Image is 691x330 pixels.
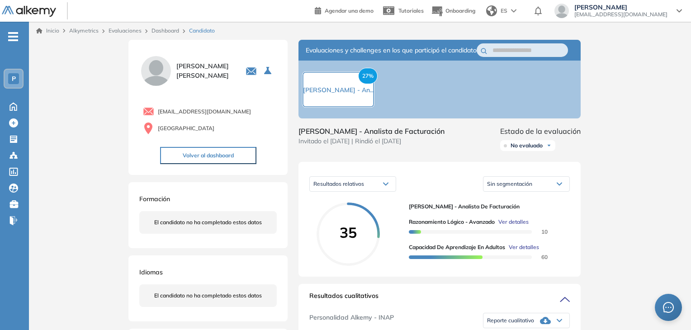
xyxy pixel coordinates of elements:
a: Inicio [36,27,59,35]
span: Sin segmentación [487,180,532,187]
button: Ver detalles [495,218,529,226]
span: Reporte cualitativo [487,317,534,324]
span: Estado de la evaluación [500,126,581,137]
span: 27% [358,68,378,84]
span: Onboarding [445,7,475,14]
img: Ícono de flecha [546,143,552,148]
img: PROFILE_MENU_LOGO_USER [139,54,173,88]
span: [EMAIL_ADDRESS][DOMAIN_NAME] [158,108,251,116]
span: ES [501,7,507,15]
span: El candidato no ha completado estos datos [154,292,262,300]
span: [PERSON_NAME] [574,4,667,11]
span: Alkymetrics [69,27,99,34]
span: [PERSON_NAME] - Analista de Facturación [298,126,445,137]
span: [PERSON_NAME] [PERSON_NAME] [176,61,235,80]
span: Candidato [189,27,215,35]
span: No evaluado [511,142,543,149]
span: Razonamiento Lógico - Avanzado [409,218,495,226]
i: - [8,36,18,38]
img: world [486,5,497,16]
span: [EMAIL_ADDRESS][DOMAIN_NAME] [574,11,667,18]
span: Tutoriales [398,7,424,14]
a: Dashboard [151,27,179,34]
span: Resultados relativos [313,180,364,187]
button: Volver al dashboard [160,147,256,164]
span: [GEOGRAPHIC_DATA] [158,124,214,132]
span: Agendar una demo [325,7,374,14]
span: Personalidad Alkemy - INAP [309,313,394,328]
span: El candidato no ha completado estos datos [154,218,262,226]
span: 10 [530,230,541,234]
span: P [12,75,16,82]
button: Seleccione la evaluación activa [260,63,277,79]
span: 35 [340,223,357,241]
img: arrow [511,9,516,13]
span: Ver detalles [498,218,529,226]
span: Evaluaciones y challenges en los que participó el candidato [306,46,477,55]
span: Resultados cualitativos [309,291,379,306]
span: 60 [530,255,541,259]
span: message [663,302,674,313]
span: Formación [139,195,170,203]
span: Idiomas [139,268,163,276]
span: Ver detalles [509,243,539,251]
img: Logo [2,6,56,17]
span: Invitado el [DATE] | Rindió el [DATE] [298,137,445,146]
span: [PERSON_NAME] - An... [303,86,374,94]
button: Ver detalles [505,243,539,251]
button: Onboarding [431,1,475,21]
span: Capacidad de Aprendizaje en Adultos [409,243,505,251]
a: Evaluaciones [109,27,142,34]
a: Agendar una demo [315,5,374,15]
span: [PERSON_NAME] - Analista de Facturación [409,203,563,211]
